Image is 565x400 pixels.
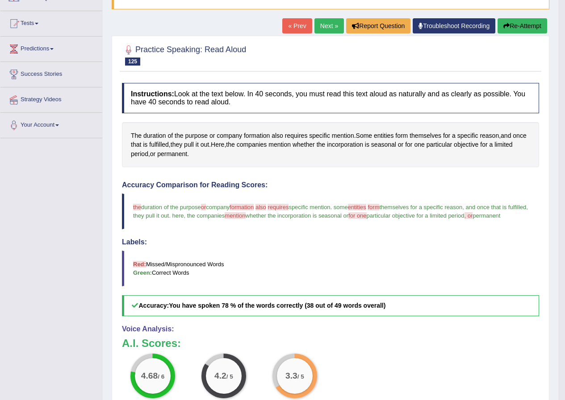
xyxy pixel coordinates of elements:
span: Click to see word definition [157,149,187,159]
span: mention [225,212,245,219]
span: specific mention [289,204,330,210]
blockquote: Missed/Mispronounced Words Correct Words [122,251,539,286]
span: Click to see word definition [395,131,408,140]
h4: Look at the text below. In 40 seconds, you must read this text aloud as naturally and as clearly ... [122,83,539,113]
span: , [184,212,186,219]
span: Click to see word definition [143,140,147,149]
span: also [255,204,266,210]
span: Click to see word definition [171,140,182,149]
a: Strategy Videos [0,87,102,110]
span: company [206,204,230,210]
span: whether the incorporation is seasonal or [246,212,349,219]
span: Click to see word definition [211,140,224,149]
small: / 6 [158,374,165,380]
a: Troubleshoot Recording [413,18,495,33]
span: Click to see word definition [513,131,526,140]
span: Click to see word definition [201,140,209,149]
span: . [331,204,332,210]
span: Click to see word definition [184,140,194,149]
span: Click to see word definition [398,140,403,149]
span: Click to see word definition [371,140,396,149]
span: Click to see word definition [452,131,456,140]
a: Tests [0,11,102,33]
span: Click to see word definition [374,131,393,140]
span: Click to see word definition [209,131,215,140]
h2: Practice Speaking: Read Aloud [122,43,246,66]
div: . , , . , , . [122,122,539,168]
h4: Voice Analysis: [122,325,539,333]
small: / 5 [226,374,233,380]
span: Click to see word definition [414,140,424,149]
span: for one [348,212,366,219]
a: Next » [314,18,344,33]
span: 125 [125,58,140,66]
button: Re-Attempt [498,18,547,33]
span: , [462,204,464,210]
span: requires [268,204,289,210]
span: . [169,212,171,219]
span: Click to see word definition [131,131,142,140]
span: permanent [473,212,500,219]
button: Report Question [346,18,410,33]
a: Predictions [0,37,102,59]
span: some [334,204,348,210]
span: Click to see word definition [480,131,499,140]
span: Click to see word definition [480,140,487,149]
span: duration of the purpose [141,204,201,210]
span: Click to see word definition [293,140,315,149]
b: Instructions: [131,90,174,98]
span: they pull it out [133,212,169,219]
span: the companies [187,212,225,219]
span: particular objective for a limited period [367,212,465,219]
span: Click to see word definition [272,131,283,140]
span: formation [230,204,254,210]
span: and once that is fulfilled [465,204,526,210]
span: Click to see word definition [410,131,441,140]
span: Click to see word definition [196,140,199,149]
h4: Labels: [122,238,539,246]
span: or [201,204,206,210]
big: 3.3 [286,371,298,381]
b: Green: [133,269,152,276]
h5: Accuracy: [122,295,539,316]
span: Click to see word definition [143,131,166,140]
span: Click to see word definition [237,140,267,149]
a: Your Account [0,113,102,135]
span: , or [465,212,473,219]
span: Click to see word definition [149,140,169,149]
span: Click to see word definition [185,131,208,140]
b: You have spoken 78 % of the words correctly (38 out of 49 words overall) [169,302,385,309]
span: Click to see word definition [268,140,291,149]
span: Click to see word definition [454,140,478,149]
span: here [172,212,184,219]
span: , [526,204,528,210]
big: 4.2 [215,371,227,381]
h4: Accuracy Comparison for Reading Scores: [122,181,539,189]
span: the [133,204,141,210]
a: « Prev [282,18,312,33]
b: Red: [133,261,146,268]
b: A.I. Scores: [122,337,181,349]
small: / 5 [297,374,304,380]
span: Click to see word definition [332,131,354,140]
span: Click to see word definition [150,149,155,159]
span: Click to see word definition [356,131,372,140]
span: Click to see word definition [285,131,308,140]
span: Click to see word definition [501,131,511,140]
span: Click to see word definition [131,149,148,159]
span: Click to see word definition [405,140,412,149]
span: form [368,204,379,210]
span: Click to see word definition [494,140,512,149]
span: Click to see word definition [309,131,330,140]
span: themselves for a specific reason [379,204,462,210]
span: Click to see word definition [175,131,183,140]
a: Success Stories [0,62,102,84]
span: entities [348,204,366,210]
span: Click to see word definition [490,140,493,149]
span: Click to see word definition [327,140,363,149]
span: Click to see word definition [457,131,478,140]
span: Click to see word definition [427,140,452,149]
span: Click to see word definition [217,131,242,140]
span: Click to see word definition [443,131,450,140]
span: Click to see word definition [131,140,141,149]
